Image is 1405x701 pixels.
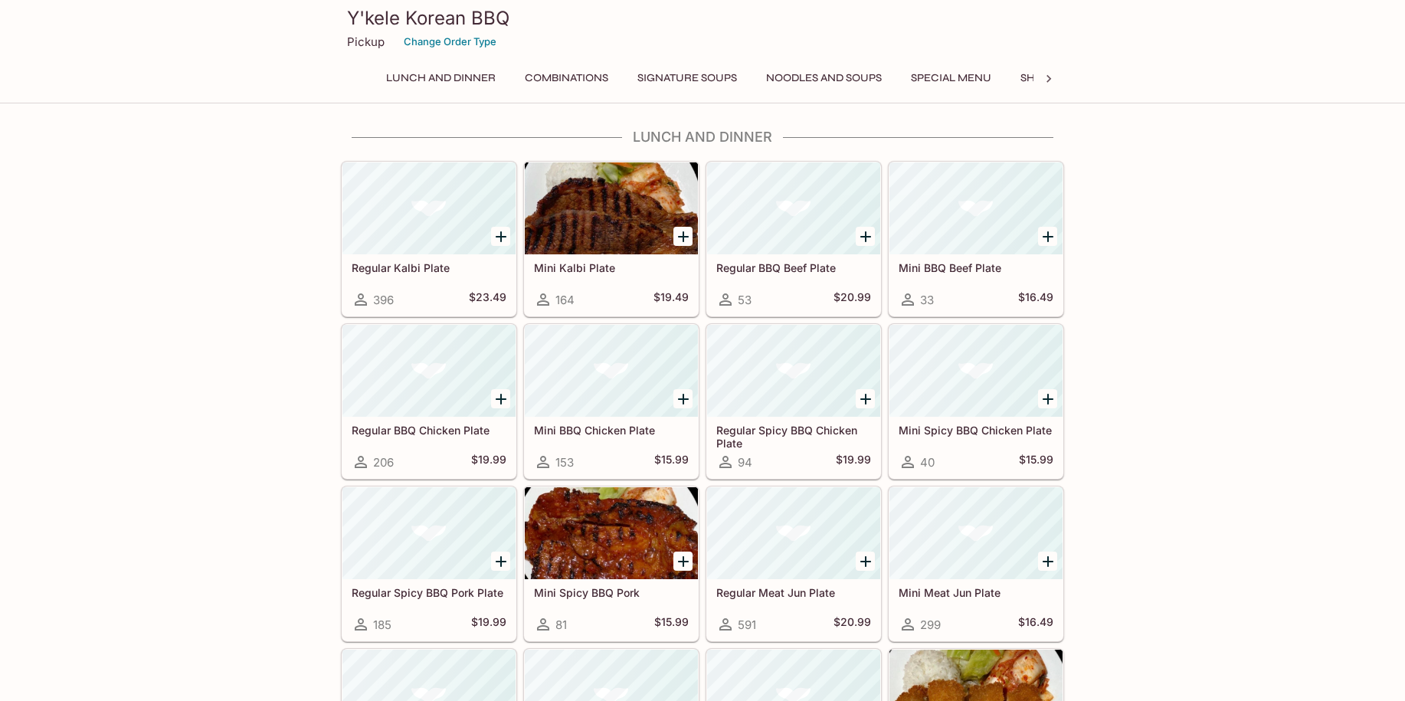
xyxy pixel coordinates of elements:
h5: $19.99 [836,453,871,471]
span: 396 [373,293,394,307]
div: Mini Meat Jun Plate [889,487,1063,579]
a: Mini Kalbi Plate164$19.49 [524,162,699,316]
button: Add Mini BBQ Chicken Plate [673,389,693,408]
button: Add Regular Kalbi Plate [491,227,510,246]
h5: $20.99 [834,615,871,634]
h4: Lunch and Dinner [341,129,1064,146]
span: 185 [373,617,391,632]
button: Noodles and Soups [758,67,890,89]
button: Add Mini BBQ Beef Plate [1038,227,1057,246]
a: Mini BBQ Beef Plate33$16.49 [889,162,1063,316]
h5: $15.99 [1019,453,1053,471]
h5: Mini BBQ Chicken Plate [534,424,689,437]
button: Add Mini Meat Jun Plate [1038,552,1057,571]
div: Mini Spicy BBQ Chicken Plate [889,325,1063,417]
a: Regular Kalbi Plate396$23.49 [342,162,516,316]
h5: $16.49 [1018,290,1053,309]
span: 299 [920,617,941,632]
h3: Y'kele Korean BBQ [347,6,1058,30]
a: Regular BBQ Beef Plate53$20.99 [706,162,881,316]
button: Combinations [516,67,617,89]
span: 33 [920,293,934,307]
h5: Regular BBQ Beef Plate [716,261,871,274]
div: Regular Spicy BBQ Chicken Plate [707,325,880,417]
a: Regular Spicy BBQ Chicken Plate94$19.99 [706,324,881,479]
h5: $19.49 [653,290,689,309]
a: Mini Meat Jun Plate299$16.49 [889,486,1063,641]
span: 40 [920,455,935,470]
h5: Mini Kalbi Plate [534,261,689,274]
span: 591 [738,617,756,632]
h5: $23.49 [469,290,506,309]
div: Regular BBQ Chicken Plate [342,325,516,417]
div: Mini BBQ Chicken Plate [525,325,698,417]
a: Regular Spicy BBQ Pork Plate185$19.99 [342,486,516,641]
h5: Regular BBQ Chicken Plate [352,424,506,437]
button: Add Mini Kalbi Plate [673,227,693,246]
h5: Regular Kalbi Plate [352,261,506,274]
button: Change Order Type [397,30,503,54]
div: Regular Spicy BBQ Pork Plate [342,487,516,579]
a: Mini Spicy BBQ Pork81$15.99 [524,486,699,641]
h5: Mini Spicy BBQ Chicken Plate [899,424,1053,437]
div: Mini Kalbi Plate [525,162,698,254]
div: Regular Kalbi Plate [342,162,516,254]
button: Add Regular Spicy BBQ Pork Plate [491,552,510,571]
button: Signature Soups [629,67,745,89]
div: Regular BBQ Beef Plate [707,162,880,254]
span: 164 [555,293,575,307]
span: 94 [738,455,752,470]
button: Add Regular Spicy BBQ Chicken Plate [856,389,875,408]
h5: $19.99 [471,453,506,471]
h5: Regular Spicy BBQ Pork Plate [352,586,506,599]
a: Mini Spicy BBQ Chicken Plate40$15.99 [889,324,1063,479]
span: 53 [738,293,752,307]
h5: Mini Meat Jun Plate [899,586,1053,599]
button: Add Regular BBQ Beef Plate [856,227,875,246]
div: Regular Meat Jun Plate [707,487,880,579]
h5: Regular Meat Jun Plate [716,586,871,599]
button: Add Mini Spicy BBQ Pork [673,552,693,571]
span: 81 [555,617,567,632]
a: Regular BBQ Chicken Plate206$19.99 [342,324,516,479]
h5: $20.99 [834,290,871,309]
h5: Mini BBQ Beef Plate [899,261,1053,274]
button: Special Menu [902,67,1000,89]
a: Mini BBQ Chicken Plate153$15.99 [524,324,699,479]
h5: $16.49 [1018,615,1053,634]
h5: Regular Spicy BBQ Chicken Plate [716,424,871,449]
span: 153 [555,455,574,470]
button: Add Regular BBQ Chicken Plate [491,389,510,408]
a: Regular Meat Jun Plate591$20.99 [706,486,881,641]
span: 206 [373,455,394,470]
button: Shrimp Combos [1012,67,1122,89]
button: Lunch and Dinner [378,67,504,89]
h5: Mini Spicy BBQ Pork [534,586,689,599]
button: Add Mini Spicy BBQ Chicken Plate [1038,389,1057,408]
h5: $15.99 [654,453,689,471]
h5: $19.99 [471,615,506,634]
h5: $15.99 [654,615,689,634]
p: Pickup [347,34,385,49]
div: Mini Spicy BBQ Pork [525,487,698,579]
div: Mini BBQ Beef Plate [889,162,1063,254]
button: Add Regular Meat Jun Plate [856,552,875,571]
